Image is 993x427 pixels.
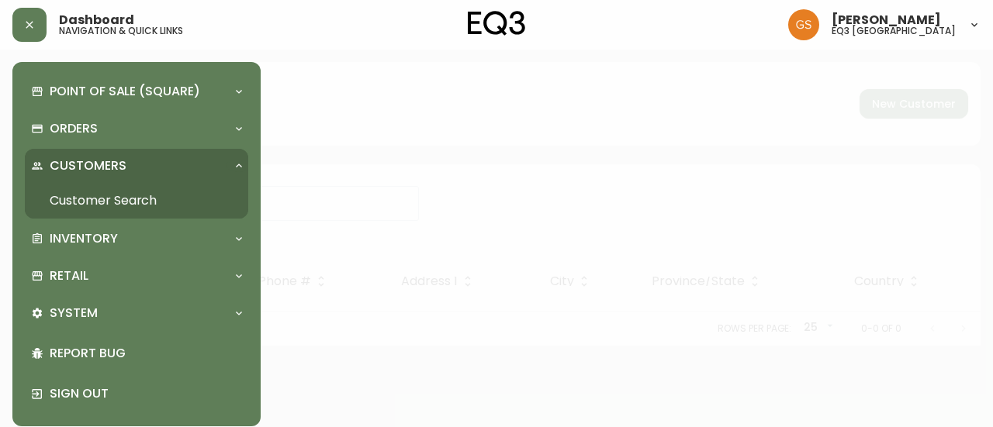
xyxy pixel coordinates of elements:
div: System [25,296,248,330]
p: Retail [50,267,88,284]
span: Dashboard [59,14,134,26]
h5: eq3 [GEOGRAPHIC_DATA] [832,26,956,36]
span: [PERSON_NAME] [832,14,941,26]
p: Inventory [50,230,118,247]
div: Inventory [25,222,248,256]
p: Point of Sale (Square) [50,83,200,100]
h5: navigation & quick links [59,26,183,36]
div: Customers [25,149,248,183]
div: Retail [25,259,248,293]
img: 6b403d9c54a9a0c30f681d41f5fc2571 [788,9,819,40]
div: Orders [25,112,248,146]
p: Sign Out [50,385,242,402]
img: logo [468,11,525,36]
div: Sign Out [25,374,248,414]
p: Orders [50,120,98,137]
p: System [50,305,98,322]
p: Customers [50,157,126,174]
div: Point of Sale (Square) [25,74,248,108]
p: Report Bug [50,345,242,362]
div: Report Bug [25,333,248,374]
a: Customer Search [25,183,248,219]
